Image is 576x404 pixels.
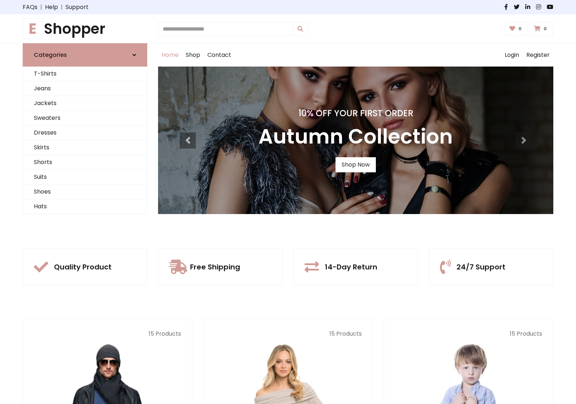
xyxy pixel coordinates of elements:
h5: 14-Day Return [325,263,377,271]
a: Shoes [23,185,147,199]
span: | [58,3,66,12]
a: Home [158,44,182,67]
a: Shop Now [336,157,376,172]
a: 0 [529,22,553,36]
span: 0 [517,26,523,32]
a: FAQs [23,3,37,12]
h5: 24/7 Support [456,263,505,271]
a: Dresses [23,126,147,140]
h5: Free Shipping [190,263,240,271]
a: Suits [23,170,147,185]
a: Login [501,44,523,67]
a: Categories [23,43,147,67]
a: Hats [23,199,147,214]
a: T-Shirts [23,67,147,81]
a: Sweaters [23,111,147,126]
h5: Quality Product [54,263,112,271]
span: E [23,18,42,39]
a: Skirts [23,140,147,155]
a: Help [45,3,58,12]
a: Jackets [23,96,147,111]
a: Contact [204,44,235,67]
p: 15 Products [395,330,542,338]
span: 0 [542,26,549,32]
span: | [37,3,45,12]
p: 15 Products [34,330,181,338]
a: Support [66,3,89,12]
a: 0 [505,22,528,36]
h3: Autumn Collection [258,124,453,149]
a: Jeans [23,81,147,96]
a: EShopper [23,20,147,37]
h4: 10% Off Your First Order [258,108,453,119]
h6: Categories [34,51,67,58]
h1: Shopper [23,20,147,37]
p: 15 Products [214,330,361,338]
a: Shop [182,44,204,67]
a: Shorts [23,155,147,170]
a: Register [523,44,553,67]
